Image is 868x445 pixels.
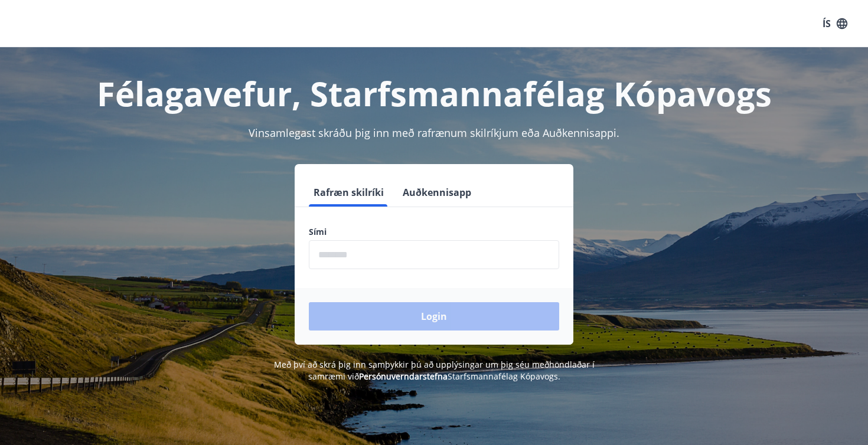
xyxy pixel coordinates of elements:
button: Rafræn skilríki [309,178,389,207]
label: Sími [309,226,559,238]
h1: Félagavefur, Starfsmannafélag Kópavogs [23,71,845,116]
button: Auðkennisapp [398,178,476,207]
span: Vinsamlegast skráðu þig inn með rafrænum skilríkjum eða Auðkennisappi. [249,126,619,140]
span: Með því að skrá þig inn samþykkir þú að upplýsingar um þig séu meðhöndlaðar í samræmi við Starfsm... [274,359,595,382]
button: ÍS [816,13,854,34]
a: Persónuverndarstefna [359,371,448,382]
